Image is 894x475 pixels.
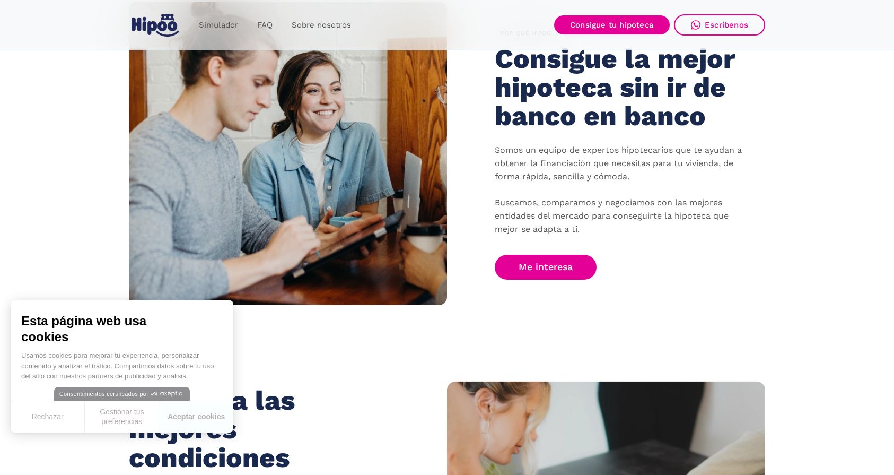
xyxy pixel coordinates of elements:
a: Simulador [189,15,248,36]
a: Sobre nosotros [282,15,361,36]
p: Somos un equipo de expertos hipotecarios que te ayudan a obtener la financiación que necesitas pa... [495,144,749,236]
h2: Consigue la mejor hipoteca sin ir de banco en banco [495,45,739,130]
a: Consigue tu hipoteca [554,15,670,34]
a: Escríbenos [674,14,765,36]
a: FAQ [248,15,282,36]
a: home [129,10,181,41]
div: Escríbenos [705,20,748,30]
h2: Acceso a las mejores condiciones [129,386,373,472]
a: Me interesa [495,255,597,280]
